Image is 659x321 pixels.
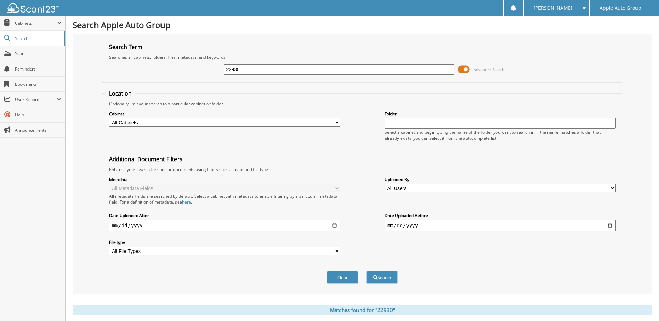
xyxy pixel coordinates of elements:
[106,166,619,172] div: Enhance your search for specific documents using filters such as date and file type.
[534,6,572,10] span: [PERSON_NAME]
[109,239,340,245] label: File type
[106,43,146,51] legend: Search Term
[109,220,340,231] input: start
[366,271,398,284] button: Search
[385,129,616,141] div: Select a cabinet and begin typing the name of the folder you want to search in. If the name match...
[600,6,641,10] span: Apple Auto Group
[385,220,616,231] input: end
[15,81,62,87] span: Bookmarks
[182,199,191,205] a: here
[15,97,57,102] span: User Reports
[385,111,616,117] label: Folder
[109,193,340,205] div: All metadata fields are searched by default. Select a cabinet with metadata to enable filtering b...
[73,305,652,315] div: Matches found for "22930"
[15,66,62,72] span: Reminders
[15,51,62,57] span: Scan
[385,213,616,219] label: Date Uploaded Before
[106,90,135,97] legend: Location
[473,67,504,72] span: Advanced Search
[7,3,59,13] img: scan123-logo-white.svg
[385,176,616,182] label: Uploaded By
[109,176,340,182] label: Metadata
[109,213,340,219] label: Date Uploaded After
[106,155,186,163] legend: Additional Document Filters
[15,112,62,118] span: Help
[15,20,57,26] span: Cabinets
[106,54,619,60] div: Searches all cabinets, folders, files, metadata, and keywords
[15,127,62,133] span: Announcements
[109,111,340,117] label: Cabinet
[73,19,652,31] h1: Search Apple Auto Group
[15,35,61,41] span: Search
[327,271,358,284] button: Clear
[106,101,619,107] div: Optionally limit your search to a particular cabinet or folder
